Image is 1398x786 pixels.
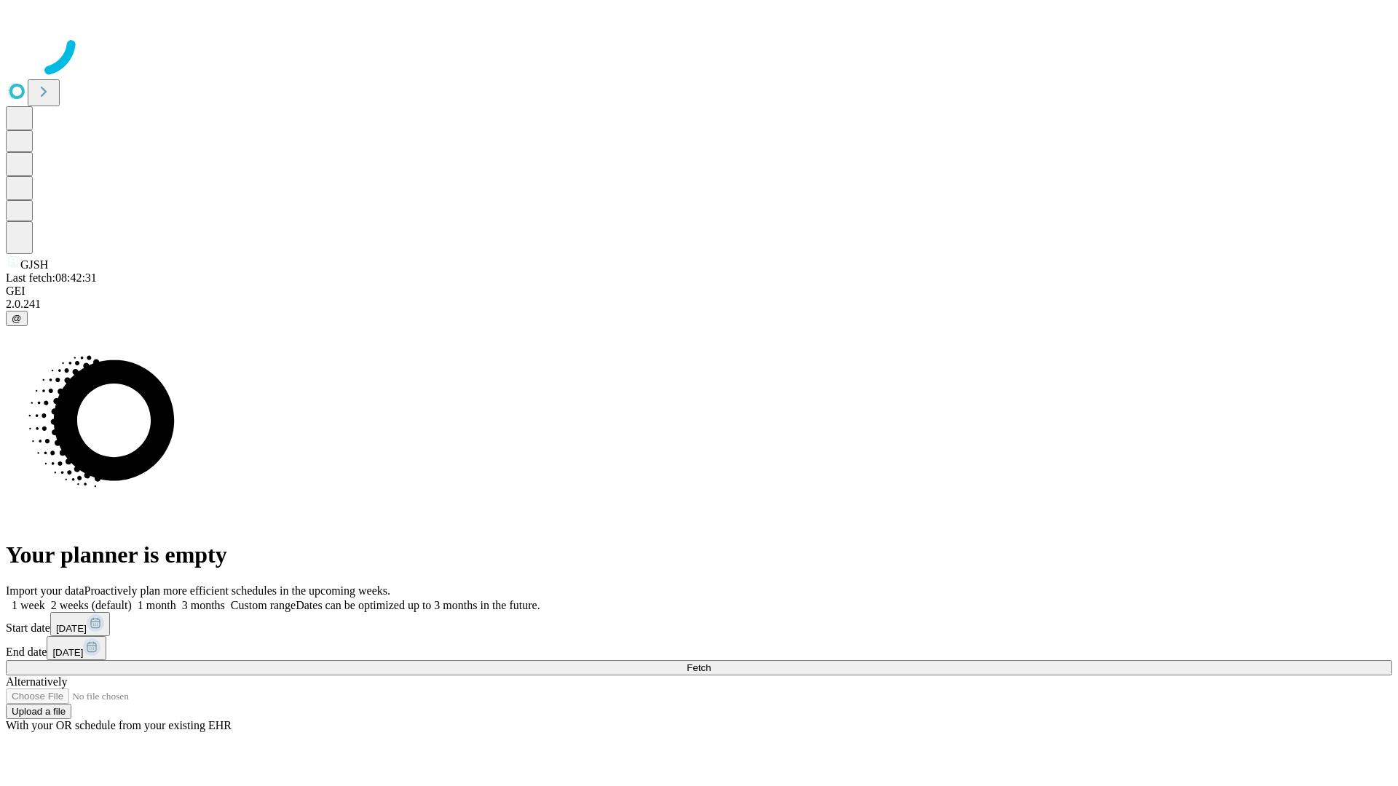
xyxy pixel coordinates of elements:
[47,636,106,660] button: [DATE]
[6,298,1392,311] div: 2.0.241
[296,599,540,611] span: Dates can be optimized up to 3 months in the future.
[51,599,132,611] span: 2 weeks (default)
[50,612,110,636] button: [DATE]
[6,285,1392,298] div: GEI
[6,675,67,688] span: Alternatively
[52,647,83,658] span: [DATE]
[6,311,28,326] button: @
[6,704,71,719] button: Upload a file
[84,584,390,597] span: Proactively plan more efficient schedules in the upcoming weeks.
[20,258,48,271] span: GJSH
[687,662,711,673] span: Fetch
[231,599,296,611] span: Custom range
[138,599,176,611] span: 1 month
[6,271,97,284] span: Last fetch: 08:42:31
[12,313,22,324] span: @
[6,541,1392,568] h1: Your planner is empty
[6,660,1392,675] button: Fetch
[6,636,1392,660] div: End date
[6,719,232,731] span: With your OR schedule from your existing EHR
[6,612,1392,636] div: Start date
[6,584,84,597] span: Import your data
[12,599,45,611] span: 1 week
[182,599,225,611] span: 3 months
[56,623,87,634] span: [DATE]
